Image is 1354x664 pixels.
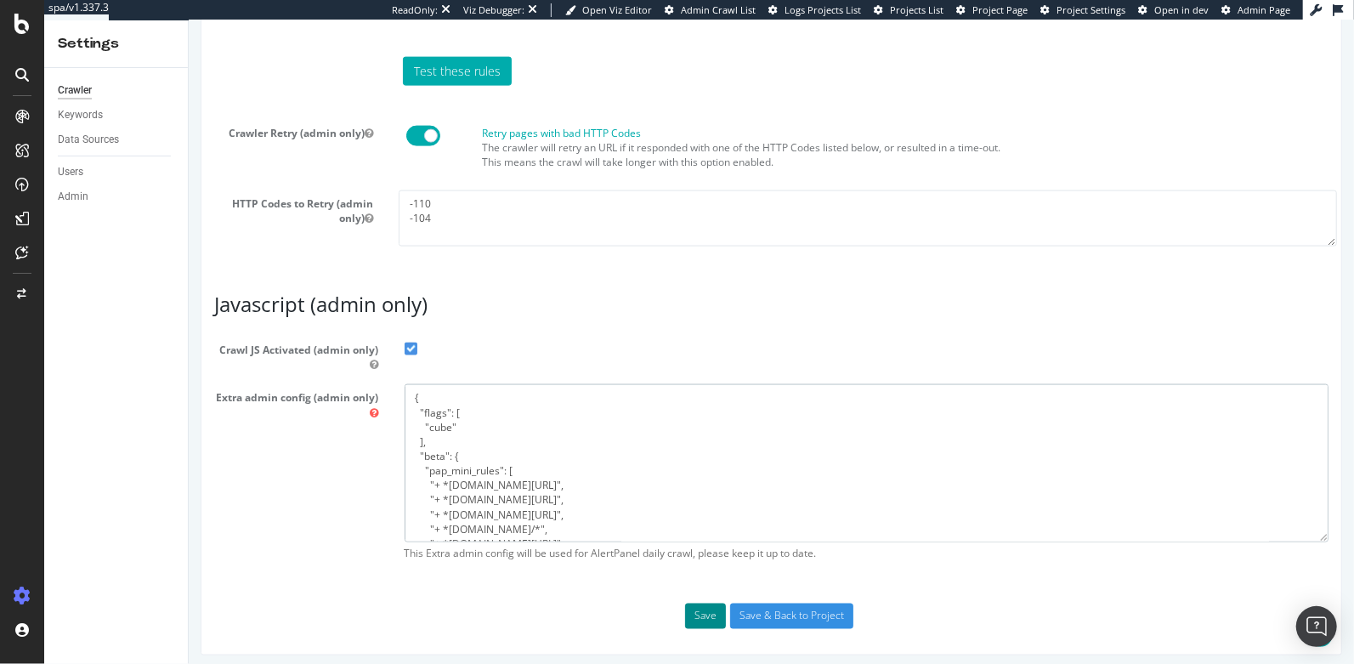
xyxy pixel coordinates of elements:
[58,131,119,149] div: Data Sources
[1296,606,1337,647] div: Open Intercom Messenger
[58,131,176,149] a: Data Sources
[58,82,92,99] div: Crawler
[874,3,943,17] a: Projects List
[890,3,943,16] span: Projects List
[176,190,184,205] button: HTTP Codes to Retry (admin only)
[1238,3,1290,16] span: Admin Page
[681,3,756,16] span: Admin Crawl List
[58,34,174,54] div: Settings
[293,105,452,120] label: Retry pages with bad HTTP Codes
[293,120,1148,149] p: The crawler will retry an URL if it responded with one of the HTTP Codes listed below, or resulte...
[541,583,665,609] input: Save & Back to Project
[1221,3,1290,17] a: Admin Page
[182,337,190,351] button: Crawl JS Activated (admin only)
[58,188,88,206] div: Admin
[58,163,83,181] div: Users
[565,3,652,17] a: Open Viz Editor
[25,273,1140,295] h3: Javascript (admin only)
[4,170,197,205] label: HTTP Codes to Retry (admin only)
[392,3,438,17] div: ReadOnly:
[1057,3,1125,16] span: Project Settings
[582,3,652,16] span: Open Viz Editor
[58,106,103,124] div: Keywords
[13,364,203,399] label: Extra admin config (admin only)
[1040,3,1125,17] a: Project Settings
[4,99,197,120] label: Crawler Retry (admin only)
[785,3,861,16] span: Logs Projects List
[665,3,756,17] a: Admin Crawl List
[956,3,1028,17] a: Project Page
[1138,3,1209,17] a: Open in dev
[463,3,524,17] div: Viz Debugger:
[972,3,1028,16] span: Project Page
[210,170,1148,225] textarea: -110 -104
[496,583,537,609] button: Save
[13,322,203,351] span: Crawl JS Activated (admin only)
[176,105,184,120] button: Crawler Retry (admin only)
[768,3,861,17] a: Logs Projects List
[216,526,1141,541] span: This Extra admin config will be used for AlertPanel daily crawl, please keep it up to date.
[58,82,176,99] a: Crawler
[216,364,1141,521] textarea: { "flags": [ "cube" ], "beta": { "pap_mini_rules": [ "+ *[DOMAIN_NAME][URL]", "+ *[DOMAIN_NAME][U...
[214,37,323,65] a: Test these rules
[1154,3,1209,16] span: Open in dev
[58,106,176,124] a: Keywords
[58,163,176,181] a: Users
[58,188,176,206] a: Admin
